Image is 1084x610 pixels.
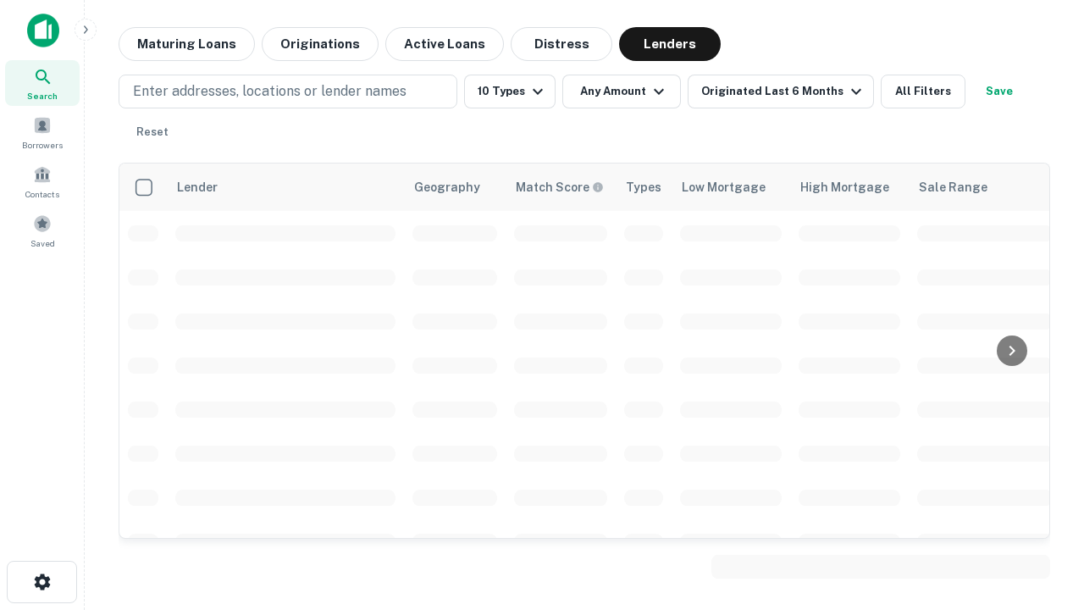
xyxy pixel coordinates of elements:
button: 10 Types [464,75,556,108]
div: Capitalize uses an advanced AI algorithm to match your search with the best lender. The match sco... [516,178,604,197]
a: Search [5,60,80,106]
img: capitalize-icon.png [27,14,59,47]
button: Any Amount [562,75,681,108]
button: Originations [262,27,379,61]
th: Types [616,164,672,211]
a: Saved [5,208,80,253]
div: Geography [414,177,480,197]
th: Lender [167,164,404,211]
div: Originated Last 6 Months [701,81,866,102]
span: Contacts [25,187,59,201]
iframe: Chat Widget [999,474,1084,556]
button: Enter addresses, locations or lender names [119,75,457,108]
button: Maturing Loans [119,27,255,61]
div: High Mortgage [800,177,889,197]
button: All Filters [881,75,965,108]
button: Distress [511,27,612,61]
p: Enter addresses, locations or lender names [133,81,406,102]
span: Saved [30,236,55,250]
th: Geography [404,164,506,211]
span: Search [27,89,58,103]
div: Lender [177,177,218,197]
th: High Mortgage [790,164,909,211]
th: Sale Range [909,164,1061,211]
a: Borrowers [5,109,80,155]
span: Borrowers [22,138,63,152]
div: Low Mortgage [682,177,766,197]
button: Reset [125,115,180,149]
th: Capitalize uses an advanced AI algorithm to match your search with the best lender. The match sco... [506,164,616,211]
th: Low Mortgage [672,164,790,211]
button: Originated Last 6 Months [688,75,874,108]
button: Active Loans [385,27,504,61]
button: Save your search to get updates of matches that match your search criteria. [972,75,1026,108]
button: Lenders [619,27,721,61]
div: Types [626,177,661,197]
div: Sale Range [919,177,987,197]
a: Contacts [5,158,80,204]
h6: Match Score [516,178,600,197]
